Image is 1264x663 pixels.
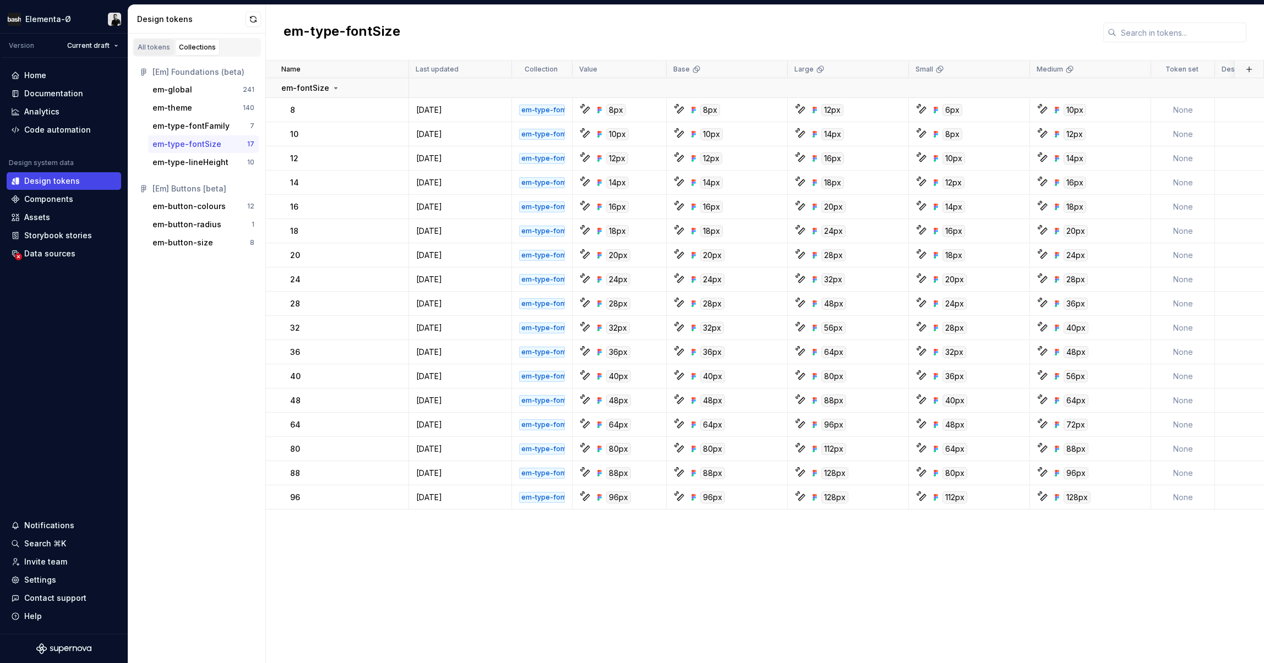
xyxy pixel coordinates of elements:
[7,103,121,120] a: Analytics
[108,13,121,26] img: Riyadh Gordon
[7,67,121,84] a: Home
[24,106,59,117] div: Analytics
[7,607,121,625] button: Help
[24,230,92,241] div: Storybook stories
[148,99,259,117] a: em-theme140
[700,177,723,189] div: 14px
[410,419,511,430] div: [DATE]
[7,245,121,262] a: Data sources
[24,248,75,259] div: Data sources
[606,249,630,261] div: 20px
[1151,122,1215,146] td: None
[290,129,298,140] p: 10
[281,65,301,74] p: Name
[24,520,74,531] div: Notifications
[410,201,511,212] div: [DATE]
[700,322,724,334] div: 32px
[24,124,91,135] div: Code automation
[1064,273,1088,286] div: 28px
[1064,491,1091,503] div: 128px
[24,538,66,549] div: Search ⌘K
[410,153,511,164] div: [DATE]
[290,298,300,309] p: 28
[410,322,511,333] div: [DATE]
[148,81,259,98] button: em-global241
[821,225,846,237] div: 24px
[1151,146,1215,171] td: None
[24,611,42,622] div: Help
[606,467,631,479] div: 88px
[410,177,511,188] div: [DATE]
[148,135,259,153] button: em-type-fontSize17
[243,85,254,94] div: 241
[1064,225,1088,237] div: 20px
[1064,322,1088,334] div: 40px
[152,201,226,212] div: em-button-colours
[152,219,221,230] div: em-button-radius
[673,65,690,74] p: Base
[252,220,254,229] div: 1
[24,70,46,81] div: Home
[1151,340,1215,364] td: None
[519,226,565,237] div: em-type-fontSize
[290,274,301,285] p: 24
[410,274,511,285] div: [DATE]
[410,226,511,237] div: [DATE]
[1151,485,1215,509] td: None
[62,38,123,53] button: Current draft
[519,395,565,406] div: em-type-fontSize
[700,298,724,310] div: 28px
[942,443,967,455] div: 64px
[284,23,400,42] h2: em-type-fontSize
[247,158,254,167] div: 10
[700,491,725,503] div: 96px
[410,468,511,479] div: [DATE]
[700,346,724,358] div: 36px
[24,194,73,205] div: Components
[7,517,121,534] button: Notifications
[942,298,967,310] div: 24px
[942,370,967,382] div: 36px
[519,274,565,285] div: em-type-fontSize
[606,370,631,382] div: 40px
[606,443,631,455] div: 80px
[579,65,597,74] p: Value
[794,65,814,74] p: Large
[1151,437,1215,461] td: None
[410,298,511,309] div: [DATE]
[1064,152,1086,165] div: 14px
[1151,388,1215,413] td: None
[821,152,844,165] div: 16px
[281,83,329,94] p: em-fontSize
[148,234,259,251] button: em-button-size8
[821,298,846,310] div: 48px
[1151,292,1215,316] td: None
[821,370,846,382] div: 80px
[606,394,631,407] div: 48px
[519,177,565,188] div: em-type-fontSize
[606,298,630,310] div: 28px
[519,105,565,116] div: em-type-fontSize
[247,202,254,211] div: 12
[1064,201,1086,213] div: 18px
[519,347,565,358] div: em-type-fontSize
[606,225,629,237] div: 18px
[152,102,192,113] div: em-theme
[179,43,216,52] div: Collections
[942,346,966,358] div: 32px
[700,225,723,237] div: 18px
[942,201,965,213] div: 14px
[1151,267,1215,292] td: None
[821,201,846,213] div: 20px
[821,394,846,407] div: 88px
[821,128,844,140] div: 14px
[821,249,846,261] div: 28px
[290,419,301,430] p: 64
[138,43,170,52] div: All tokens
[152,120,230,131] div: em-type-fontFamily
[152,157,228,168] div: em-type-lineHeight
[821,419,846,431] div: 96px
[7,209,121,226] a: Assets
[24,88,83,99] div: Documentation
